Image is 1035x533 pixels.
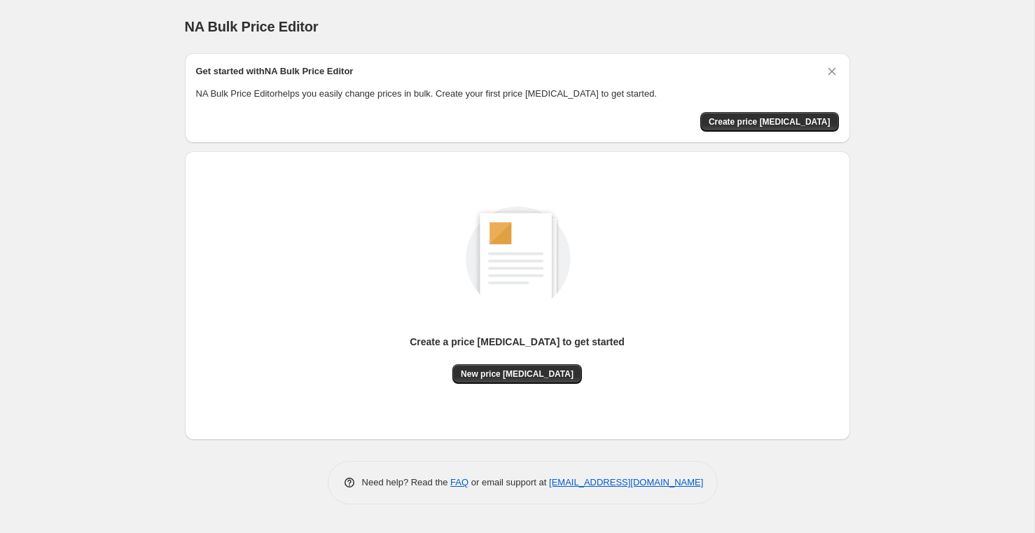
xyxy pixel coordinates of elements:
[549,477,703,487] a: [EMAIL_ADDRESS][DOMAIN_NAME]
[450,477,468,487] a: FAQ
[185,19,319,34] span: NA Bulk Price Editor
[196,87,839,101] p: NA Bulk Price Editor helps you easily change prices in bulk. Create your first price [MEDICAL_DAT...
[196,64,354,78] h2: Get started with NA Bulk Price Editor
[468,477,549,487] span: or email support at
[452,364,582,384] button: New price [MEDICAL_DATA]
[461,368,574,380] span: New price [MEDICAL_DATA]
[362,477,451,487] span: Need help? Read the
[700,112,839,132] button: Create price change job
[709,116,831,127] span: Create price [MEDICAL_DATA]
[825,64,839,78] button: Dismiss card
[410,335,625,349] p: Create a price [MEDICAL_DATA] to get started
